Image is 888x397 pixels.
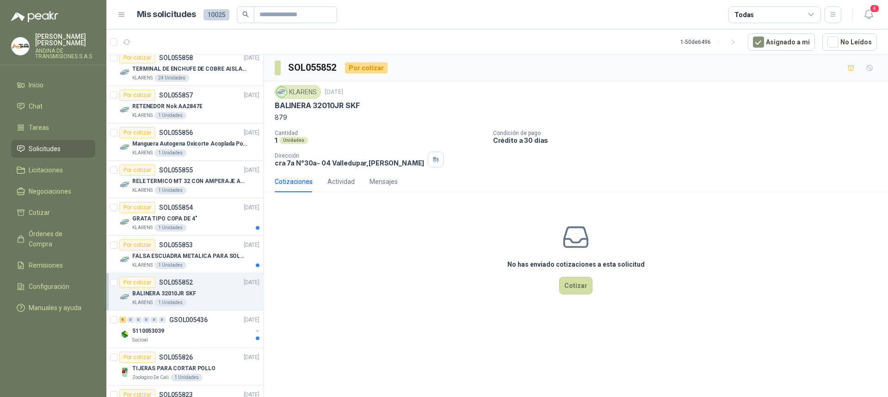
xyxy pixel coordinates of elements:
img: Company Logo [119,67,130,78]
p: [DATE] [244,166,259,175]
div: 1 Unidades [154,149,186,157]
p: SOL055854 [159,204,193,211]
div: 1 Unidades [154,262,186,269]
img: Company Logo [277,87,287,97]
div: Por cotizar [119,52,155,63]
div: Mensajes [370,177,398,187]
div: 1 Unidades [154,299,186,306]
a: 6 0 0 0 0 0 GSOL005436[DATE] Company Logo5110053039Sucroal [119,314,261,344]
a: Solicitudes [11,140,95,158]
img: Company Logo [119,254,130,265]
span: search [242,11,249,18]
button: 4 [860,6,877,23]
p: 5110053039 [132,327,164,336]
div: 0 [151,317,158,323]
a: Licitaciones [11,161,95,179]
img: Company Logo [119,292,130,303]
p: RETENEDOR Nok AA2847E [132,102,202,111]
div: Unidades [279,137,308,144]
span: Chat [29,101,43,111]
p: [DATE] [244,91,259,100]
a: Cotizar [11,204,95,221]
div: 24 Unidades [154,74,189,82]
img: Company Logo [119,179,130,190]
p: KLARENS [132,262,153,269]
div: Cotizaciones [275,177,313,187]
p: cra 7a N°30a- 04 Valledupar , [PERSON_NAME] [275,159,424,167]
p: Manguera Autogena Oxicorte Acoplada Por 10 Metros [132,140,247,148]
p: [DATE] [244,241,259,250]
div: Por cotizar [119,127,155,138]
p: [DATE] [325,88,343,97]
div: Todas [734,10,754,20]
div: Por cotizar [119,277,155,288]
a: Por cotizarSOL055856[DATE] Company LogoManguera Autogena Oxicorte Acoplada Por 10 MetrosKLARENS1 ... [106,123,263,161]
div: Por cotizar [119,239,155,250]
p: [DATE] [244,54,259,62]
div: 1 Unidades [154,112,186,119]
a: Tareas [11,119,95,136]
p: RELE TERMICO MT 32 CON AMPERAJE ADJUSTABLE ENTRE 16A - 22A, MARCA LS [132,177,247,186]
a: Por cotizarSOL055858[DATE] Company LogoTERMINAL DE ENCHUFE DE COBRE AISLADO PARA 12AWGKLARENS24 U... [106,49,263,86]
img: Company Logo [119,366,130,378]
div: KLARENS [275,85,321,99]
span: Licitaciones [29,165,63,175]
div: Por cotizar [119,90,155,101]
p: 1 [275,136,277,144]
p: [DATE] [244,278,259,287]
p: KLARENS [132,299,153,306]
div: Por cotizar [345,62,388,73]
div: 1 Unidades [154,187,186,194]
p: [DATE] [244,203,259,212]
p: KLARENS [132,112,153,119]
span: Configuración [29,281,69,292]
p: SOL055858 [159,55,193,61]
p: 879 [275,112,877,122]
button: No Leídos [822,33,877,51]
h3: SOL055852 [288,61,338,75]
a: Inicio [11,76,95,94]
span: Remisiones [29,260,63,270]
p: [DATE] [244,353,259,362]
img: Company Logo [119,142,130,153]
a: Por cotizarSOL055854[DATE] Company LogoGRATA TIPO COPA DE 4"KLARENS1 Unidades [106,198,263,236]
span: 4 [869,4,880,13]
p: KLARENS [132,74,153,82]
img: Logo peakr [11,11,58,22]
button: Asignado a mi [748,33,815,51]
div: 1 Unidades [154,224,186,232]
div: 0 [143,317,150,323]
p: FALSA ESCUADRA METALICA PARA SOLDADIRA [132,252,247,261]
span: Solicitudes [29,144,61,154]
p: KLARENS [132,149,153,157]
span: Negociaciones [29,186,71,196]
p: SOL055857 [159,92,193,98]
p: KLARENS [132,224,153,232]
p: [DATE] [244,316,259,324]
p: SOL055856 [159,129,193,136]
div: Por cotizar [119,202,155,213]
a: Por cotizarSOL055826[DATE] Company LogoTIJERAS PARA CORTAR POLLOZoologico De Cali1 Unidades [106,348,263,385]
p: [DATE] [244,128,259,137]
p: Cantidad [275,130,486,136]
p: Crédito a 30 días [493,136,884,144]
p: TERMINAL DE ENCHUFE DE COBRE AISLADO PARA 12AWG [132,65,247,73]
div: 0 [135,317,142,323]
div: 1 Unidades [171,374,203,381]
p: GSOL005436 [169,317,208,323]
a: Por cotizarSOL055857[DATE] Company LogoRETENEDOR Nok AA2847EKLARENS1 Unidades [106,86,263,123]
img: Company Logo [12,37,29,55]
div: Por cotizar [119,165,155,176]
a: Configuración [11,278,95,295]
span: 10025 [203,9,229,20]
p: Sucroal [132,336,148,344]
span: Cotizar [29,208,50,218]
a: Negociaciones [11,183,95,200]
p: KLARENS [132,187,153,194]
a: Órdenes de Compra [11,225,95,253]
p: SOL055826 [159,354,193,360]
p: SOL055855 [159,167,193,173]
a: Manuales y ayuda [11,299,95,317]
p: Dirección [275,153,424,159]
span: Órdenes de Compra [29,229,86,249]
